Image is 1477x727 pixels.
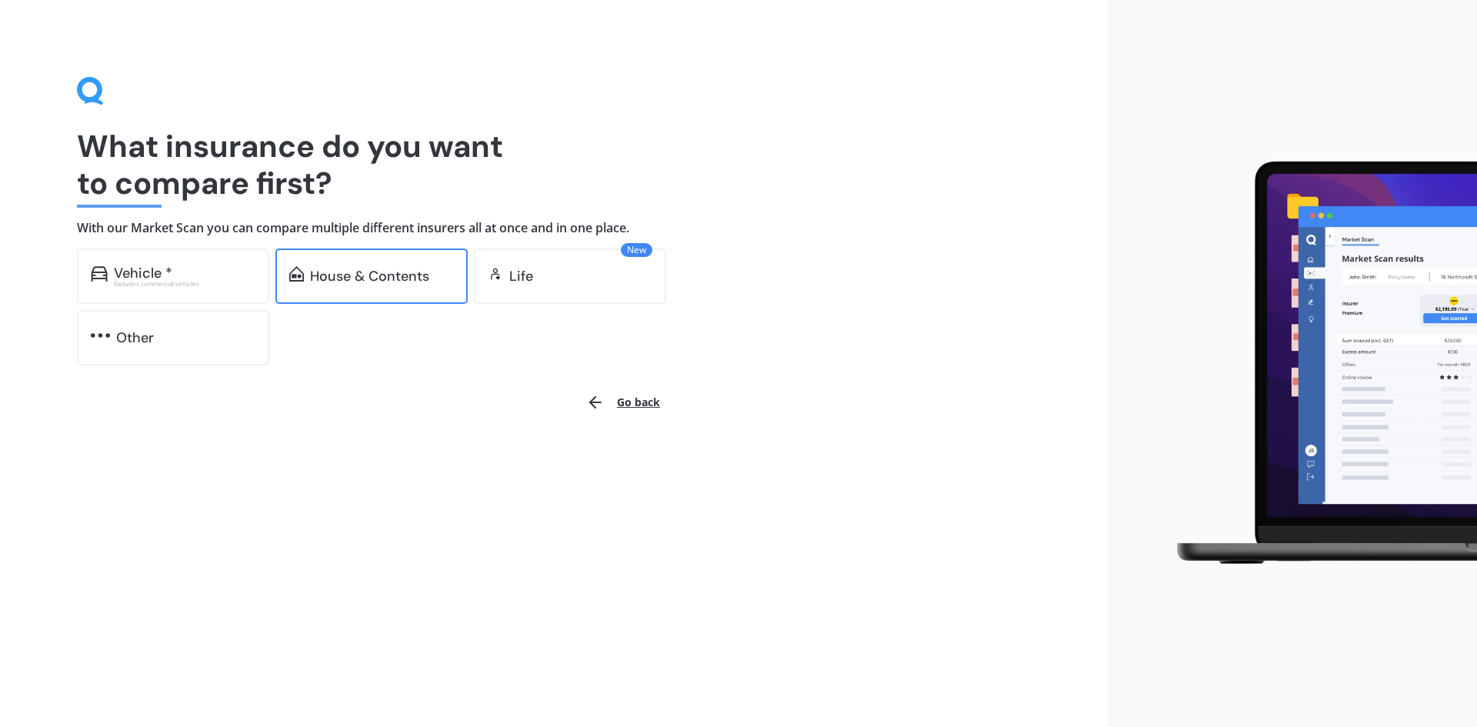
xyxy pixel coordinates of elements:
[289,266,304,282] img: home-and-contents.b802091223b8502ef2dd.svg
[577,384,669,421] button: Go back
[77,220,1031,236] h4: With our Market Scan you can compare multiple different insurers all at once and in one place.
[114,281,255,287] div: Excludes commercial vehicles
[621,243,652,257] span: New
[114,265,172,281] div: Vehicle *
[509,268,533,284] div: Life
[77,128,1031,202] h1: What insurance do you want to compare first?
[116,330,154,345] div: Other
[91,328,110,343] img: other.81dba5aafe580aa69f38.svg
[91,266,108,282] img: car.f15378c7a67c060ca3f3.svg
[488,266,503,282] img: life.f720d6a2d7cdcd3ad642.svg
[310,268,429,284] div: House & Contents
[1155,152,1477,575] img: laptop.webp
